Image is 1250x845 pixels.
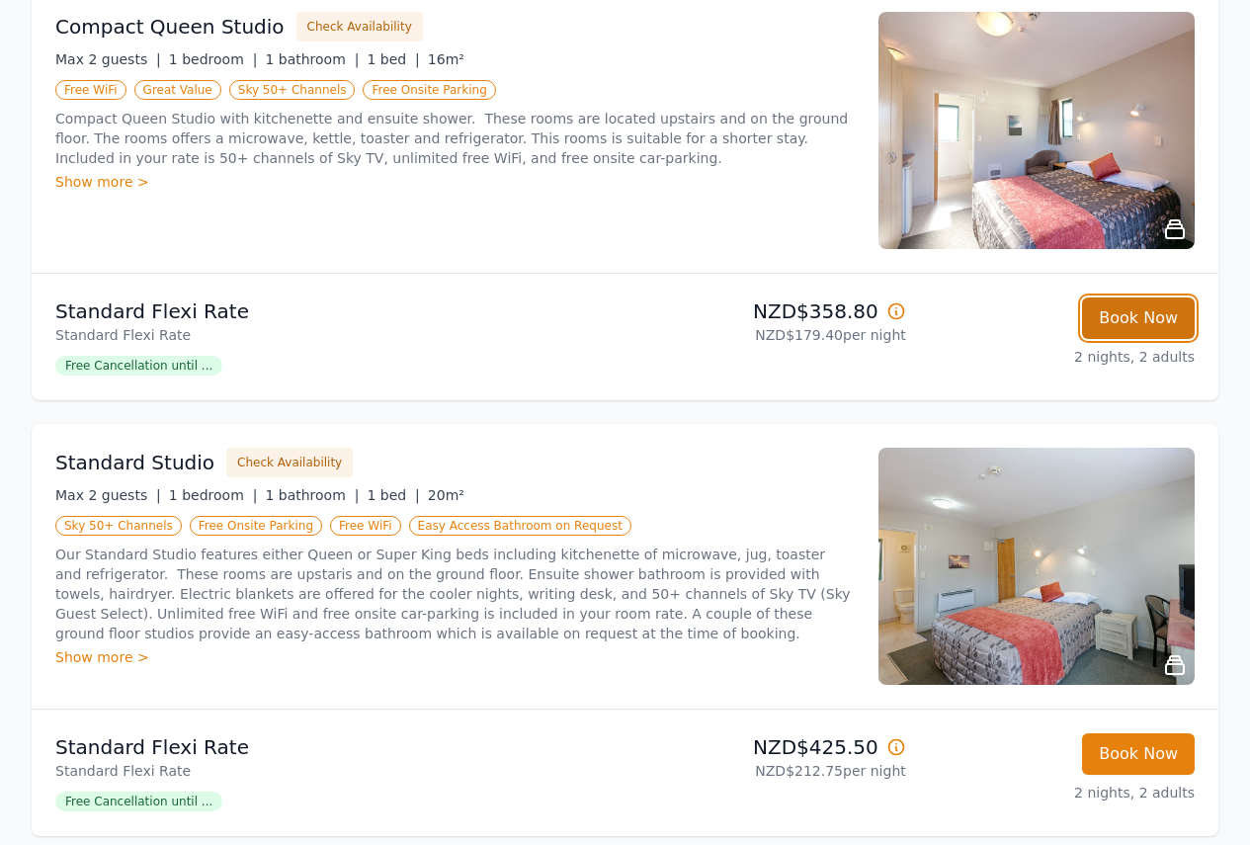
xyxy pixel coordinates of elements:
span: 1 bedroom | [169,51,258,67]
span: 20m² [428,487,464,503]
span: Great Value [134,80,221,100]
span: Easy Access Bathroom on Request [409,516,631,536]
h3: Standard Studio [55,449,214,476]
div: Show more > [55,172,855,192]
span: Free Onsite Parking [363,80,495,100]
p: Compact Queen Studio with kitchenette and ensuite shower. These rooms are located upstairs and on... [55,109,855,168]
p: Our Standard Studio features either Queen or Super King beds including kitchenette of microwave, ... [55,545,855,643]
p: Standard Flexi Rate [55,325,618,345]
span: Free Cancellation until ... [55,356,222,376]
span: Max 2 guests | [55,51,161,67]
span: 1 bathroom | [265,51,359,67]
button: Book Now [1082,733,1195,775]
p: NZD$212.75 per night [633,761,906,781]
span: Max 2 guests | [55,487,161,503]
p: NZD$358.80 [633,297,906,325]
p: Standard Flexi Rate [55,733,618,761]
span: Sky 50+ Channels [229,80,356,100]
p: NZD$179.40 per night [633,325,906,345]
span: Free Onsite Parking [190,516,322,536]
p: Standard Flexi Rate [55,297,618,325]
button: Check Availability [226,448,353,477]
p: 2 nights, 2 adults [922,783,1195,803]
span: 1 bed | [367,487,419,503]
p: Standard Flexi Rate [55,761,618,781]
span: 1 bedroom | [169,487,258,503]
span: Free WiFi [330,516,401,536]
span: Free Cancellation until ... [55,792,222,811]
span: 1 bathroom | [265,487,359,503]
span: Free WiFi [55,80,126,100]
span: 1 bed | [367,51,419,67]
p: 2 nights, 2 adults [922,347,1195,367]
span: Sky 50+ Channels [55,516,182,536]
p: NZD$425.50 [633,733,906,761]
button: Book Now [1082,297,1195,339]
h3: Compact Queen Studio [55,13,285,41]
span: 16m² [428,51,464,67]
button: Check Availability [296,12,423,42]
div: Show more > [55,647,855,667]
